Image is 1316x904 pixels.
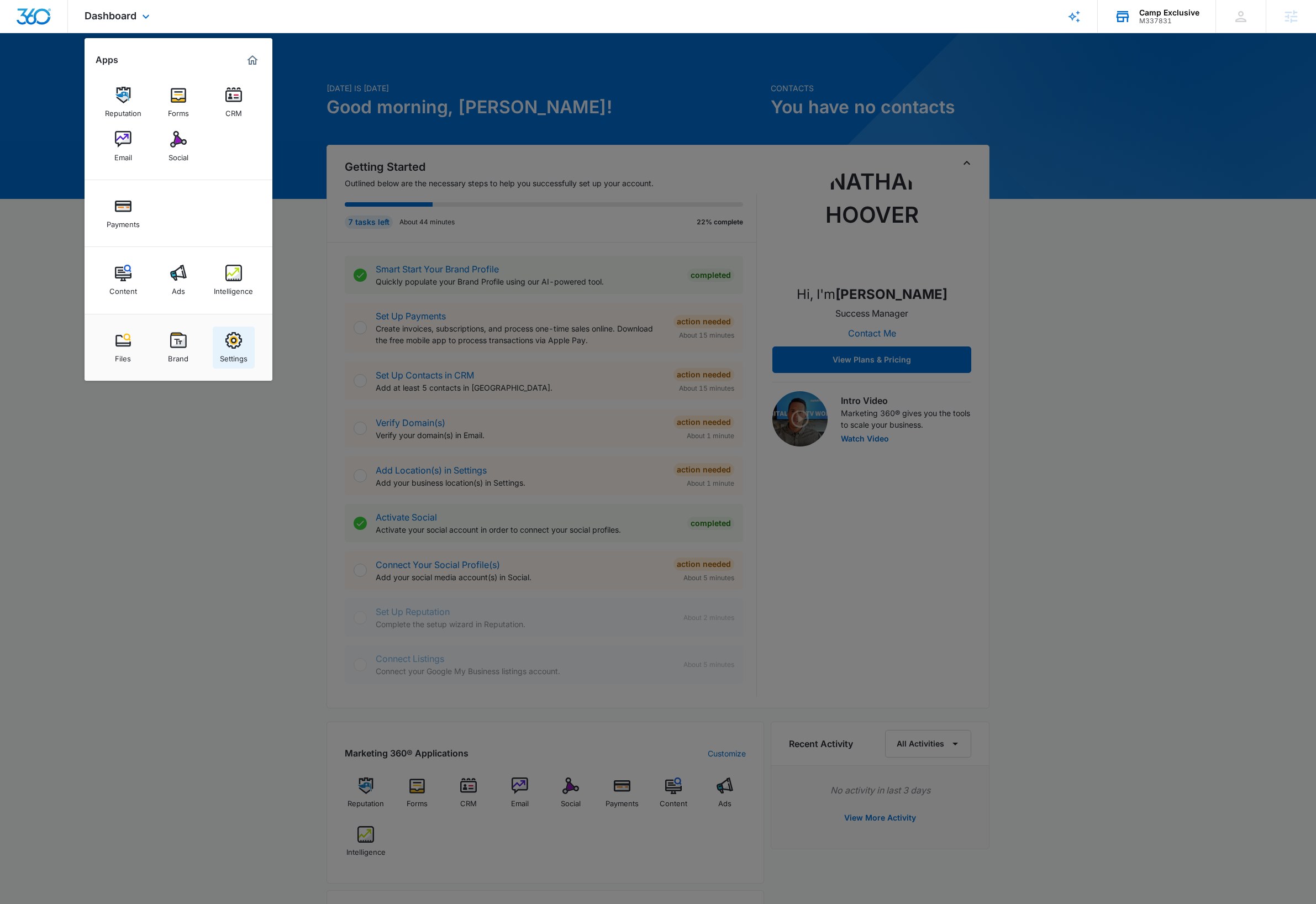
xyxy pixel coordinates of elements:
div: Brand [168,349,188,363]
a: Reputation [102,81,144,123]
a: Social [157,125,199,167]
a: Ads [157,259,199,301]
a: Email [102,125,144,167]
a: CRM [213,81,255,123]
a: Brand [157,327,199,369]
div: CRM [225,103,242,118]
span: Dashboard [85,10,136,22]
a: Files [102,327,144,369]
div: account id [1139,17,1199,25]
a: Payments [102,192,144,234]
div: Forms [168,103,189,118]
div: Content [109,281,137,296]
div: Social [169,148,188,162]
a: Marketing 360® Dashboard [244,51,261,69]
h2: Apps [96,55,118,65]
div: Email [114,148,132,162]
a: Forms [157,81,199,123]
a: Intelligence [213,259,255,301]
div: Payments [107,214,140,229]
a: Settings [213,327,255,369]
div: Intelligence [214,281,253,296]
div: account name [1139,8,1199,17]
div: Reputation [105,103,141,118]
a: Content [102,259,144,301]
div: Settings [220,349,248,363]
div: Files [115,349,131,363]
div: Ads [172,281,185,296]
